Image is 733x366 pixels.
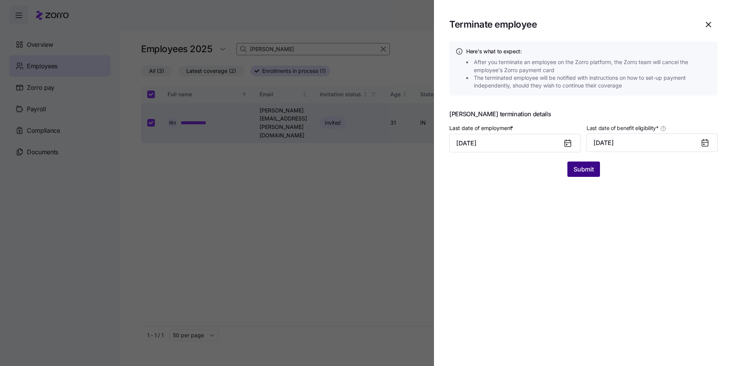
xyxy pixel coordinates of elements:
span: Submit [574,165,594,174]
h1: Terminate employee [449,18,696,30]
span: [PERSON_NAME] termination details [449,111,718,117]
button: [DATE] [587,134,718,152]
input: MM/DD/YYYY [449,134,580,152]
span: After you terminate an employee on the Zorro platform, the Zorro team will cancel the employee's ... [474,58,714,74]
h4: Here's what to expect: [466,48,712,55]
button: Submit [567,162,600,177]
span: Last date of benefit eligibility * [587,124,659,132]
label: Last date of employment [449,124,515,132]
span: The terminated employee will be notified with instructions on how to set-up payment independently... [474,74,714,90]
